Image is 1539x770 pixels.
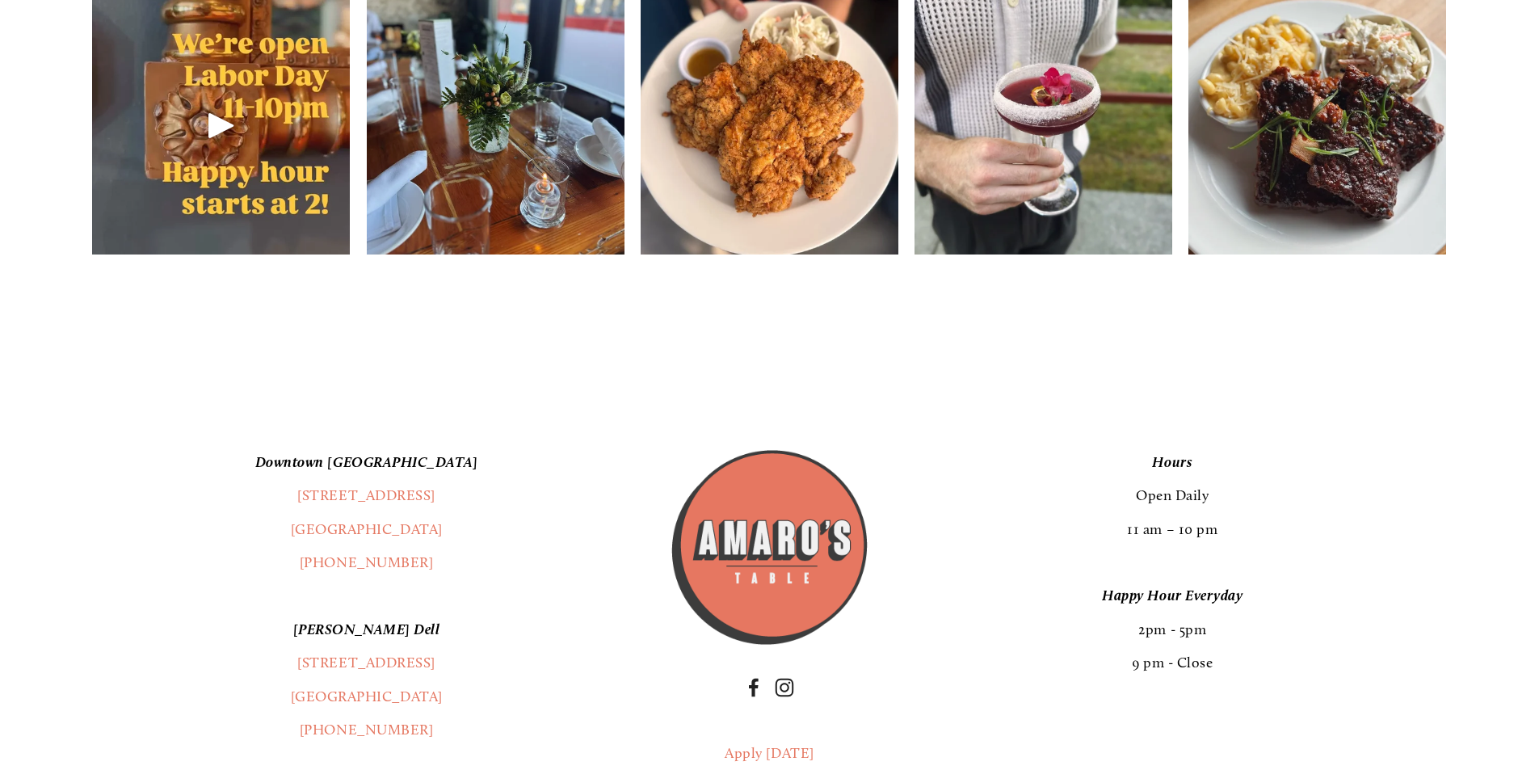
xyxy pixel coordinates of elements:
img: Amaros_Logo.png [668,446,871,649]
em: [PERSON_NAME] Dell [293,621,440,638]
em: Happy Hour Everyday [1102,587,1243,604]
p: 2pm - 5pm 9 pm - Close [898,579,1447,680]
a: Facebook [744,678,763,697]
a: [PHONE_NUMBER] [300,553,434,571]
a: Instagram [775,678,794,697]
a: Apply [DATE] [725,744,814,762]
a: [GEOGRAPHIC_DATA] [291,520,443,538]
a: [GEOGRAPHIC_DATA] [291,688,443,705]
a: [STREET_ADDRESS] [297,486,435,504]
em: Hours [1152,453,1192,471]
em: Downtown [GEOGRAPHIC_DATA] [255,453,478,471]
a: [PHONE_NUMBER] [300,721,434,738]
p: Open Daily 11 am – 10 pm [898,446,1447,546]
a: [STREET_ADDRESS] [297,654,435,671]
